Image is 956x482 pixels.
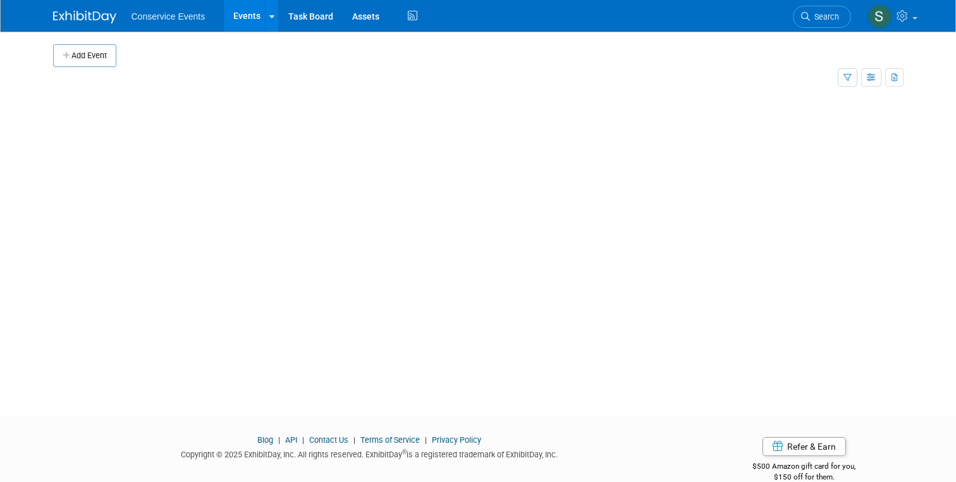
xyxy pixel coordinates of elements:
[53,446,686,460] div: Copyright © 2025 ExhibitDay, Inc. All rights reserved. ExhibitDay is a registered trademark of Ex...
[793,6,851,28] a: Search
[360,435,420,445] a: Terms of Service
[132,11,205,22] span: Conservice Events
[810,12,839,22] span: Search
[257,435,273,445] a: Blog
[867,4,892,28] img: Savannah Doctor
[350,435,358,445] span: |
[309,435,348,445] a: Contact Us
[275,435,283,445] span: |
[432,435,481,445] a: Privacy Policy
[285,435,297,445] a: API
[299,435,307,445] span: |
[402,448,407,455] sup: ®
[705,453,904,482] div: $500 Amazon gift card for you,
[422,435,430,445] span: |
[53,44,116,67] button: Add Event
[763,437,846,456] a: Refer & Earn
[53,11,116,23] img: ExhibitDay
